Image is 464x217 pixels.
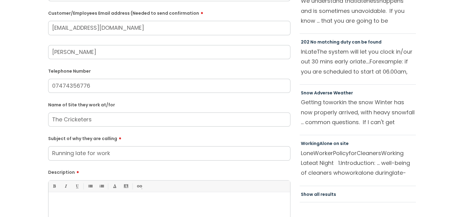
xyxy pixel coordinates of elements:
label: Description [48,168,290,175]
a: Italic (Ctrl-I) [62,182,69,190]
a: WorkingAlone on site [301,140,349,147]
a: 202 No matching duty can be found [301,39,382,45]
label: Name of Site they work at/for [48,101,290,108]
span: work [329,98,342,106]
input: Email [48,21,290,35]
label: Telephone Number [48,67,290,74]
a: Font Color [111,182,118,190]
p: In The system will let you clock in/our out 30 mins early or ... example: if you are scheduled to... [301,47,415,76]
span: Late [305,48,317,55]
a: Bold (Ctrl-B) [50,182,58,190]
a: Snow Adverse Weather [301,90,353,96]
a: 1. Ordered List (Ctrl-Shift-8) [98,182,105,190]
label: Subject of why they are calling [48,134,290,141]
span: Worker [313,149,333,157]
a: • Unordered List (Ctrl-Shift-7) [86,182,94,190]
span: Working [381,149,404,157]
span: for [349,149,357,157]
p: Lone Policy Cleaners at Night 1.Introduction: ... well-being of cleaners who alone during shifts.... [301,148,415,178]
span: For [370,58,378,65]
p: Getting to in the snow Winter has now properly arrived, with heavy snowfall ... common questions.... [301,97,415,127]
a: Underline(Ctrl-U) [73,182,81,190]
a: Back Color [122,182,130,190]
input: Your Name [48,45,290,59]
label: Customer/Employees Email address (Needed to send confirmation [48,9,290,16]
span: late. [355,58,367,65]
a: Link [135,182,143,190]
span: Late [301,159,312,167]
span: Working [301,140,320,147]
span: work [345,169,358,177]
a: Show all results [301,191,336,197]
